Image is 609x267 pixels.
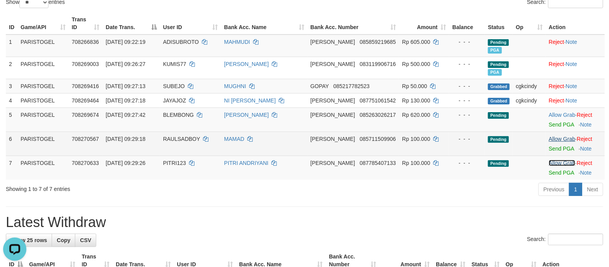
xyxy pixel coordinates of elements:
[311,136,355,142] span: [PERSON_NAME]
[527,234,603,245] label: Search:
[549,136,577,142] span: ·
[488,160,509,167] span: Pending
[549,112,575,118] a: Allow Grab
[17,35,69,57] td: PARISTOGEL
[6,215,603,230] h1: Latest Withdraw
[577,136,592,142] a: Reject
[311,160,355,166] span: [PERSON_NAME]
[488,112,509,119] span: Pending
[72,39,99,45] span: 708266836
[72,136,99,142] span: 708270567
[549,170,574,176] a: Send PGA
[548,234,603,245] input: Search:
[566,97,577,104] a: Note
[488,47,501,54] span: Marked by cgkricksen
[163,39,199,45] span: ADISUBROTO
[106,160,145,166] span: [DATE] 09:29:26
[452,82,482,90] div: - - -
[449,12,485,35] th: Balance
[360,39,396,45] span: Copy 085859219685 to clipboard
[582,183,603,196] a: Next
[224,39,250,45] a: MAHMUDI
[452,38,482,46] div: - - -
[224,83,246,89] a: MUGHNI
[577,112,592,118] a: Reject
[72,97,99,104] span: 708269464
[311,83,329,89] span: GOPAY
[580,170,592,176] a: Note
[488,61,509,68] span: Pending
[360,97,396,104] span: Copy 087751061542 to clipboard
[402,39,430,45] span: Rp 605.000
[17,107,69,132] td: PARISTOGEL
[549,83,564,89] a: Reject
[485,12,513,35] th: Status
[311,61,355,67] span: [PERSON_NAME]
[566,39,577,45] a: Note
[549,112,577,118] span: ·
[224,112,269,118] a: [PERSON_NAME]
[6,156,17,180] td: 7
[402,83,427,89] span: Rp 50.000
[577,160,592,166] a: Reject
[488,98,510,104] span: Grabbed
[360,61,396,67] span: Copy 083119906716 to clipboard
[106,61,145,67] span: [DATE] 09:26:27
[399,12,449,35] th: Amount: activate to sort column ascending
[6,182,248,193] div: Showing 1 to 7 of 7 entries
[402,136,430,142] span: Rp 100.000
[402,160,430,166] span: Rp 100.000
[488,39,509,46] span: Pending
[452,111,482,119] div: - - -
[3,3,26,26] button: Open LiveChat chat widget
[52,234,75,247] a: Copy
[513,12,546,35] th: Op: activate to sort column ascending
[17,12,69,35] th: Game/API: activate to sort column ascending
[538,183,569,196] a: Previous
[163,61,186,67] span: KUMIS77
[106,83,145,89] span: [DATE] 09:27:13
[163,160,186,166] span: PITRI123
[360,136,396,142] span: Copy 085711509906 to clipboard
[566,83,577,89] a: Note
[513,79,546,93] td: cgkcindy
[546,93,605,107] td: ·
[17,57,69,79] td: PARISTOGEL
[106,97,145,104] span: [DATE] 09:27:18
[546,132,605,156] td: ·
[546,35,605,57] td: ·
[224,136,244,142] a: MAMAD
[72,83,99,89] span: 708269416
[6,35,17,57] td: 1
[163,83,185,89] span: SUBEJO
[6,79,17,93] td: 3
[17,156,69,180] td: PARISTOGEL
[402,61,430,67] span: Rp 500.000
[106,136,145,142] span: [DATE] 09:29:18
[160,12,221,35] th: User ID: activate to sort column ascending
[311,39,355,45] span: [PERSON_NAME]
[569,183,582,196] a: 1
[360,112,396,118] span: Copy 085263026217 to clipboard
[17,93,69,107] td: PARISTOGEL
[6,57,17,79] td: 2
[333,83,370,89] span: Copy 085217782523 to clipboard
[6,93,17,107] td: 4
[106,112,145,118] span: [DATE] 09:27:42
[580,146,592,152] a: Note
[6,107,17,132] td: 5
[307,12,399,35] th: Bank Acc. Number: activate to sort column ascending
[546,156,605,180] td: ·
[488,83,510,90] span: Grabbed
[452,135,482,143] div: - - -
[163,136,200,142] span: RAULSADBOY
[452,159,482,167] div: - - -
[224,61,269,67] a: [PERSON_NAME]
[549,146,574,152] a: Send PGA
[549,160,575,166] a: Allow Grab
[72,112,99,118] span: 708269674
[69,12,103,35] th: Trans ID: activate to sort column ascending
[549,121,574,128] a: Send PGA
[402,97,430,104] span: Rp 130.000
[57,237,70,243] span: Copy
